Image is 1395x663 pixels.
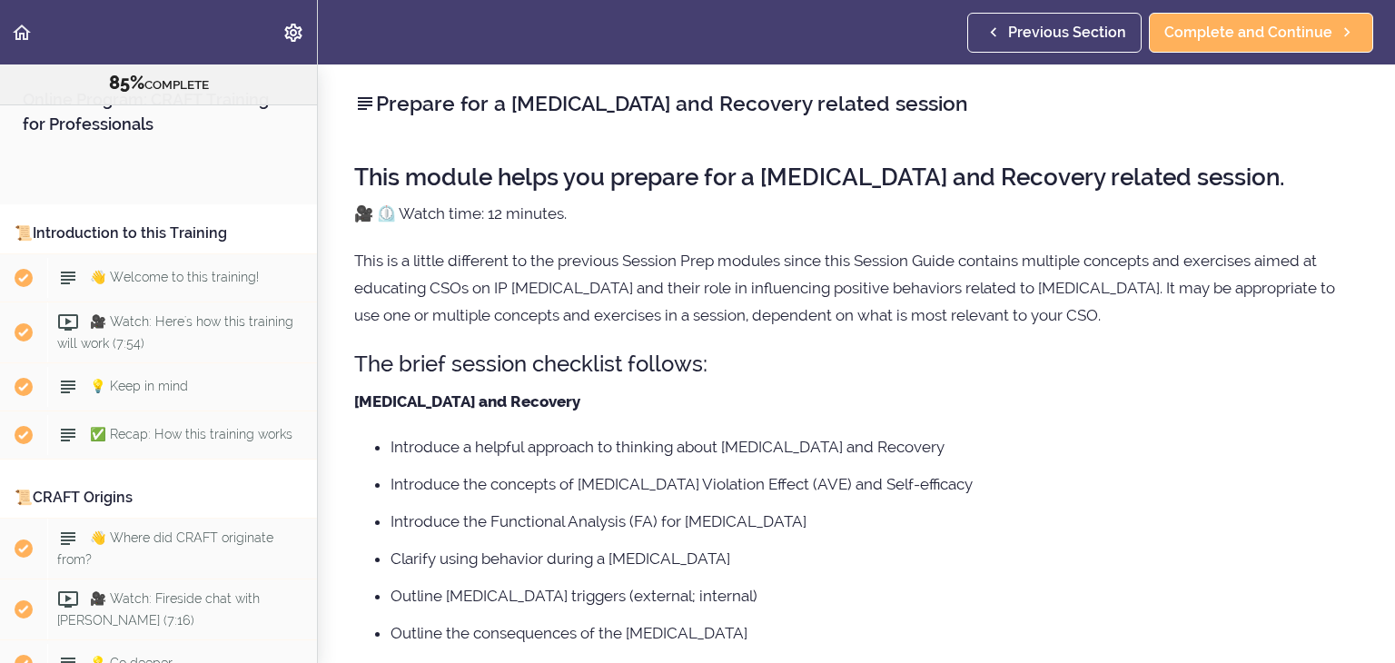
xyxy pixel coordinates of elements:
[57,591,260,627] span: 🎥 Watch: Fireside chat with [PERSON_NAME] (7:16)
[967,13,1142,53] a: Previous Section
[90,379,188,393] span: 💡 Keep in mind
[391,472,1359,496] li: Introduce the concepts of [MEDICAL_DATA] Violation Effect (AVE) and Self-efficacy
[354,247,1359,329] p: This is a little different to the previous Session Prep modules since this Session Guide contains...
[282,22,304,44] svg: Settings Menu
[1008,22,1126,44] span: Previous Section
[391,584,1359,608] li: Outline [MEDICAL_DATA] triggers (external; internal)
[11,22,33,44] svg: Back to course curriculum
[1149,13,1373,53] a: Complete and Continue
[391,510,1359,533] li: Introduce the Functional Analysis (FA) for [MEDICAL_DATA]
[354,349,1359,379] h3: The brief session checklist follows:
[57,530,273,566] span: 👋 Where did CRAFT originate from?
[57,314,293,350] span: 🎥 Watch: Here's how this training will work (7:54)
[391,621,1359,645] li: Outline the consequences of the [MEDICAL_DATA]
[23,72,294,95] div: COMPLETE
[90,427,292,441] span: ✅ Recap: How this training works
[109,72,144,94] span: 85%
[1164,22,1332,44] span: Complete and Continue
[354,200,1359,227] p: 🎥 ⏲️ Watch time: 12 minutes.
[391,435,1359,459] li: Introduce a helpful approach to thinking about [MEDICAL_DATA] and Recovery
[354,88,1359,119] h2: Prepare for a [MEDICAL_DATA] and Recovery related session
[391,547,1359,570] li: Clarify using behavior during a [MEDICAL_DATA]
[354,164,1359,191] h2: This module helps you prepare for a [MEDICAL_DATA] and Recovery related session.
[354,392,580,411] strong: [MEDICAL_DATA] and Recovery
[90,270,259,284] span: 👋 Welcome to this training!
